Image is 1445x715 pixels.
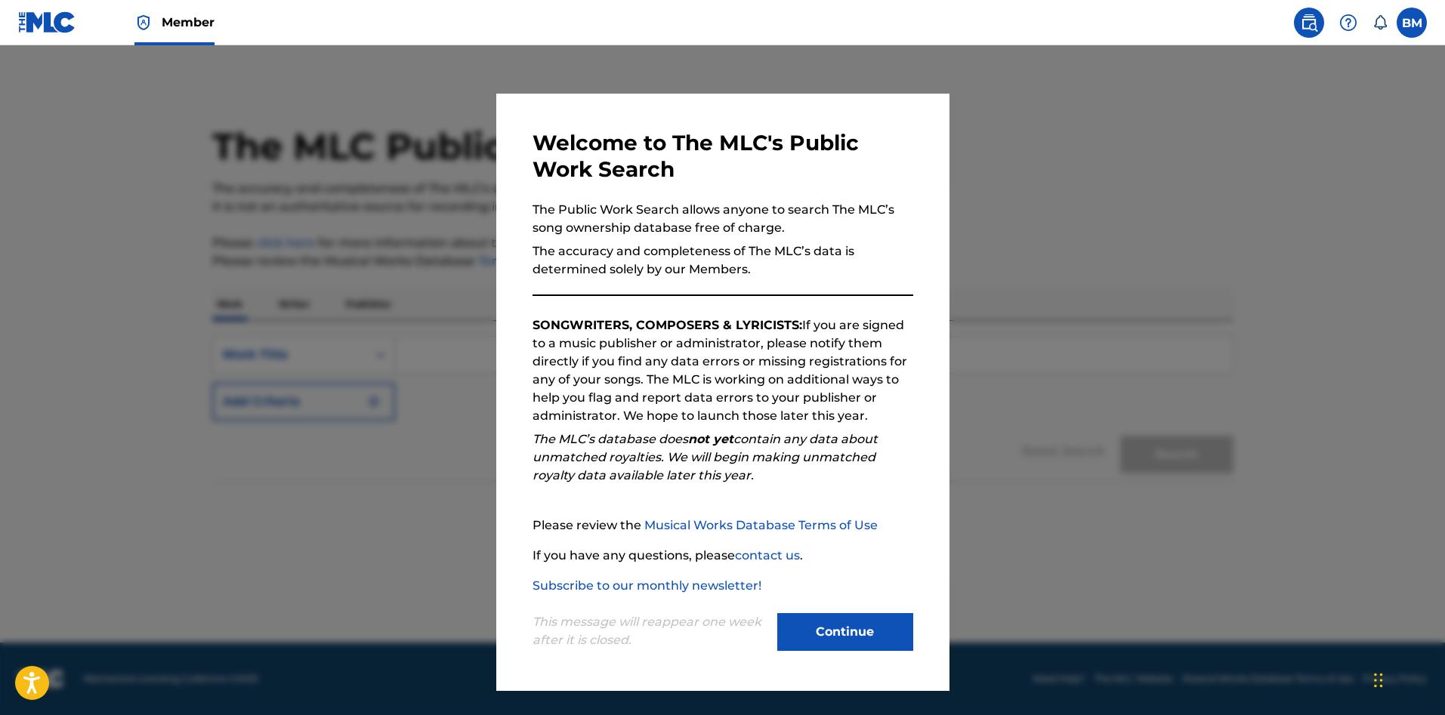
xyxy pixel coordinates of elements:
a: contact us [735,548,800,562]
strong: SONGWRITERS, COMPOSERS & LYRICISTS: [533,318,802,332]
div: Drag [1374,658,1383,703]
div: Help [1333,8,1363,38]
p: The Public Work Search allows anyone to search The MLC’s song ownership database free of charge. [533,201,913,237]
p: If you have any questions, please . [533,547,913,565]
a: Musical Works Database Terms of Use [644,518,878,532]
em: The MLC’s database does contain any data about unmatched royalties. We will begin making unmatche... [533,432,878,482]
div: User Menu [1397,8,1427,38]
iframe: Chat Widget [1369,643,1445,715]
p: This message will reappear one week after it is closed. [533,613,768,649]
img: Top Rightsholder [134,14,153,32]
img: MLC Logo [18,11,76,33]
p: If you are signed to a music publisher or administrator, please notify them directly if you find ... [533,316,913,425]
img: search [1300,14,1318,32]
p: The accuracy and completeness of The MLC’s data is determined solely by our Members. [533,242,913,279]
span: Member [162,14,215,31]
h3: Welcome to The MLC's Public Work Search [533,130,913,183]
div: Notifications [1372,15,1388,30]
p: Please review the [533,516,913,535]
a: Subscribe to our monthly newsletter! [533,578,761,593]
strong: not yet [688,432,733,446]
button: Continue [777,613,913,651]
img: help [1339,14,1357,32]
a: Public Search [1294,8,1324,38]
